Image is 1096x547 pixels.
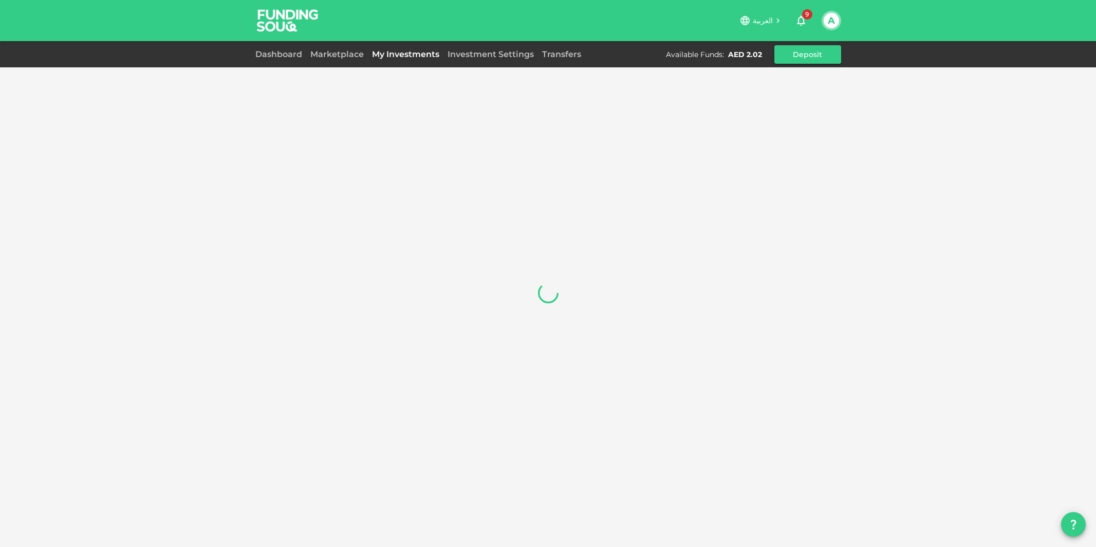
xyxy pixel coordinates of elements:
span: 9 [802,9,812,20]
a: My Investments [368,49,443,59]
a: Investment Settings [443,49,538,59]
a: Marketplace [306,49,368,59]
button: 9 [791,10,811,31]
button: Deposit [774,45,841,64]
button: question [1061,512,1086,537]
div: Available Funds : [666,49,724,60]
a: Transfers [538,49,585,59]
button: A [824,13,839,28]
span: العربية [753,16,773,25]
div: AED 2.02 [728,49,762,60]
a: Dashboard [255,49,306,59]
